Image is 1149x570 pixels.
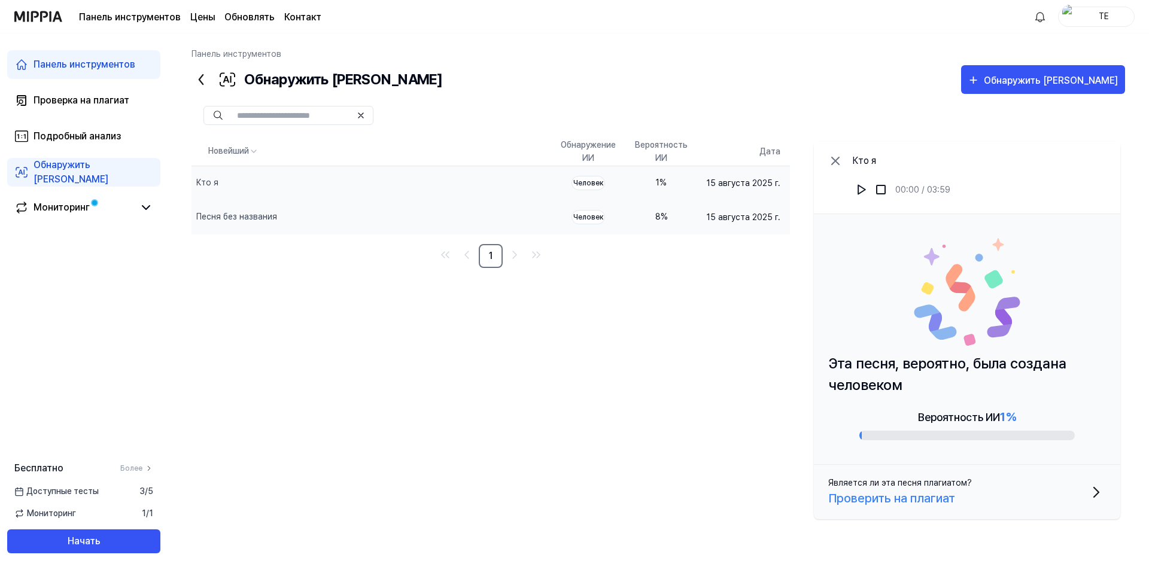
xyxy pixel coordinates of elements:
button: Обнаружить [PERSON_NAME] [961,65,1125,94]
a: Обновлять [224,10,275,25]
img: играть [856,184,868,196]
font: Обнаружить [PERSON_NAME] [34,159,108,185]
font: ТЕ [1099,11,1109,21]
font: 1 [149,508,153,518]
a: Перейти на первую страницу [436,245,455,264]
font: Обнаружить [PERSON_NAME] [244,71,442,88]
font: / [146,508,149,518]
button: Является ли эта песня плагиатом?Проверить на плагиат [814,465,1120,519]
a: Контакт [284,10,321,25]
font: Более [120,464,142,473]
font: 1 [656,178,659,187]
img: профиль [1062,5,1077,29]
font: 3 [139,486,145,496]
img: останавливаться [875,184,887,196]
font: Обнаружение ИИ [561,140,616,163]
a: Панель инструментов [191,49,281,59]
img: Поиск [214,111,223,120]
font: Эта песня, вероятно, была создана человеком [828,355,1066,394]
font: Мониторинг [27,508,76,518]
nav: пагинация [191,244,790,268]
font: 15 августа 2025 г. [707,212,780,222]
font: 8 [655,212,661,221]
font: 00:00 / 03:59 [895,185,950,194]
font: Кто я [852,155,876,166]
font: Бесплатно [14,462,63,474]
a: Мониторинг [14,200,134,215]
font: Проверка на плагиат [34,95,129,106]
a: Панель инструментов [79,10,181,25]
a: Проверка на плагиат [7,86,160,115]
font: 1 [489,250,493,261]
font: Доступные тесты [26,486,99,496]
font: / [145,486,148,496]
font: Дата [759,147,780,156]
a: Перейти на предыдущую страницу [457,245,476,264]
font: Панель инструментов [34,59,135,70]
button: Начать [7,529,160,553]
font: Вероятность ИИ [635,140,688,163]
font: Обнаружить [PERSON_NAME] [984,75,1118,86]
a: Подробный анализ [7,122,160,151]
font: Обновлять [224,11,275,23]
font: Панель инструментов [79,11,181,23]
a: 1 [479,244,503,268]
font: Цены [190,11,215,23]
a: Цены [190,10,215,25]
font: Начать [68,535,101,547]
a: Панель инструментов [7,50,160,79]
font: Подробный анализ [34,130,121,142]
a: Обнаружить [PERSON_NAME] [7,158,160,187]
font: Песня без названия [196,212,277,221]
font: % [661,212,668,221]
font: Кто я [196,178,218,187]
font: % [659,178,667,187]
font: Вероятность ИИ [918,411,1000,423]
img: Человек [913,238,1021,346]
img: 알림 [1033,10,1047,24]
font: 15 августа 2025 г. [707,178,780,188]
font: % [1005,410,1016,424]
font: Человек [573,213,603,221]
a: Перейти на последнюю страницу [527,245,546,264]
button: профильТЕ [1058,7,1135,27]
font: 5 [148,486,153,496]
font: Мониторинг [34,202,90,213]
font: Является ли эта песня плагиатом? [828,478,972,487]
a: Перейти на следующую страницу [505,245,524,264]
a: Более [120,463,153,474]
font: Проверить на плагиат [828,491,955,505]
font: Контакт [284,11,321,23]
font: Человек [573,179,603,187]
font: 1 [142,508,146,518]
font: 1 [1000,410,1005,424]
